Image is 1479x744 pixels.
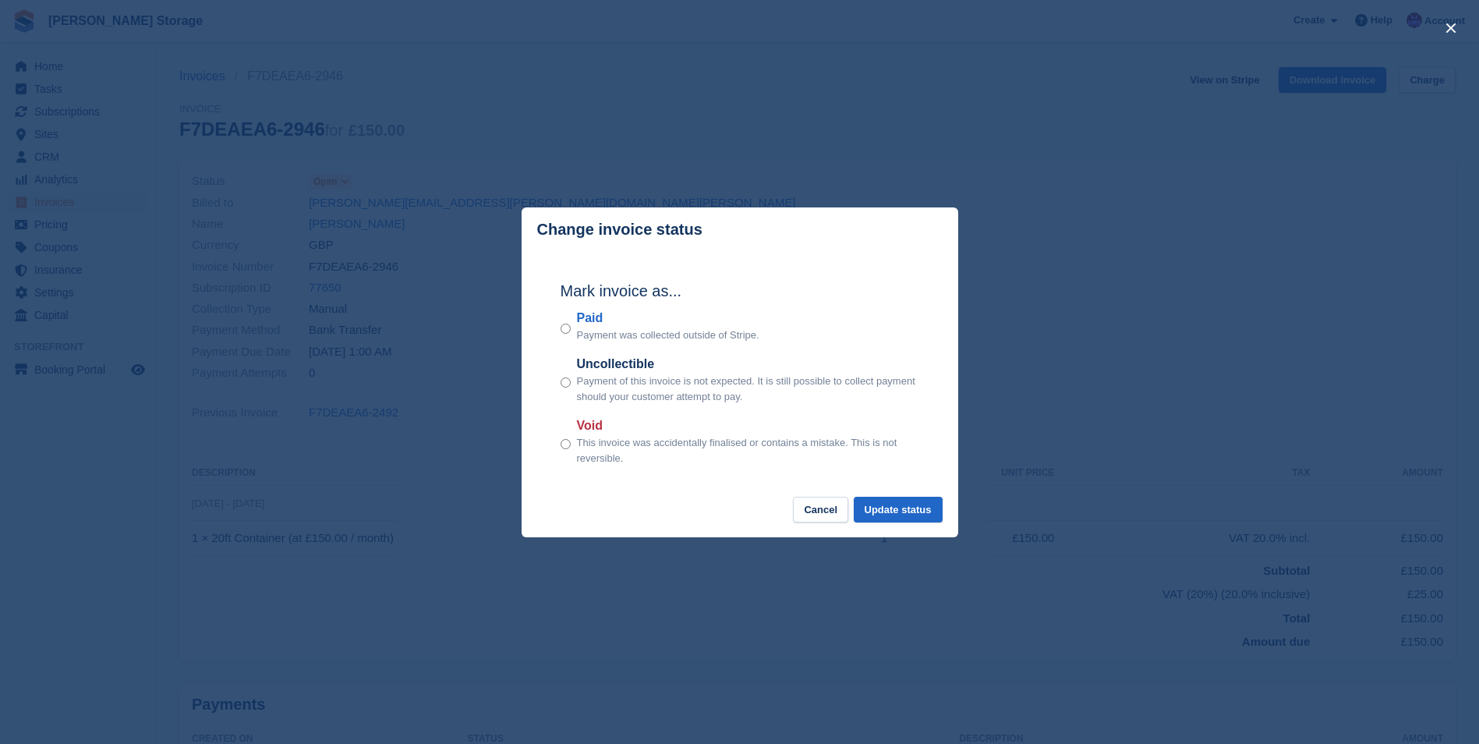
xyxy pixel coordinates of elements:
p: Payment was collected outside of Stripe. [577,328,759,343]
p: Payment of this invoice is not expected. It is still possible to collect payment should your cust... [577,374,919,404]
label: Void [577,416,919,435]
button: close [1438,16,1463,41]
label: Paid [577,309,759,328]
button: Cancel [793,497,848,523]
p: This invoice was accidentally finalised or contains a mistake. This is not reversible. [577,435,919,466]
button: Update status [854,497,943,523]
label: Uncollectible [577,355,919,374]
p: Change invoice status [537,221,702,239]
h2: Mark invoice as... [561,279,919,303]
